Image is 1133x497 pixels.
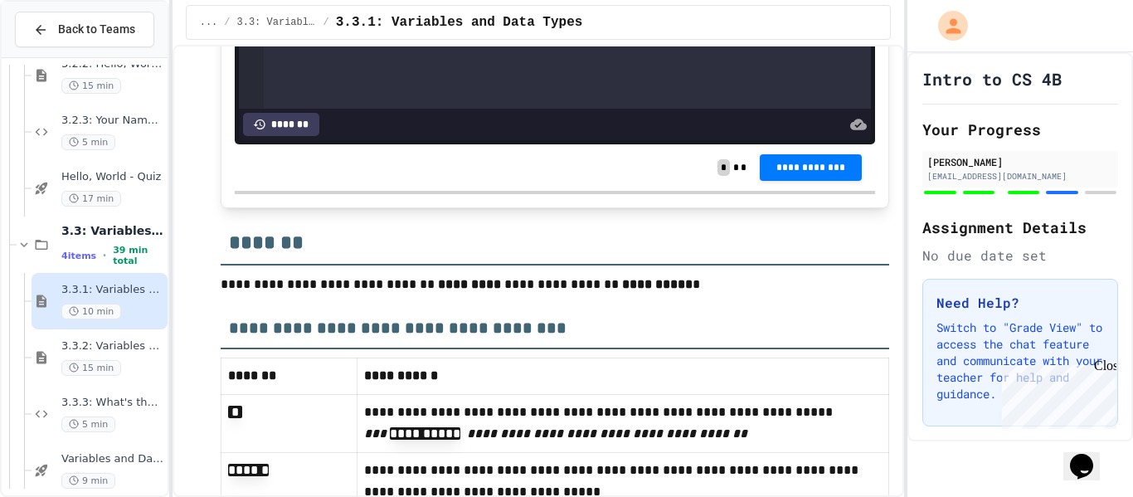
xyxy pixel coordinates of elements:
span: 3.3.1: Variables and Data Types [336,12,583,32]
span: 3.2.2: Hello, World! - Review [61,57,164,71]
span: 3.3: Variables and Data Types [61,223,164,238]
div: My Account [921,7,972,45]
span: 15 min [61,360,121,376]
span: 3.2.3: Your Name and Favorite Movie [61,114,164,128]
iframe: chat widget [995,358,1116,429]
span: • [103,249,106,262]
span: 15 min [61,78,121,94]
span: 9 min [61,473,115,489]
div: [EMAIL_ADDRESS][DOMAIN_NAME] [927,170,1113,183]
span: 3.3: Variables and Data Types [237,16,317,29]
button: Back to Teams [15,12,154,47]
div: Chat with us now!Close [7,7,114,105]
span: 3.3.3: What's the Type? [61,396,164,410]
span: 39 min total [113,245,164,266]
h2: Assignment Details [922,216,1118,239]
span: 3.3.2: Variables and Data Types - Review [61,339,164,353]
div: [PERSON_NAME] [927,154,1113,169]
span: Variables and Data types - quiz [61,452,164,466]
span: 3.3.1: Variables and Data Types [61,283,164,297]
span: Back to Teams [58,21,135,38]
span: / [224,16,230,29]
span: 5 min [61,134,115,150]
span: 10 min [61,304,121,319]
h1: Intro to CS 4B [922,67,1062,90]
span: Hello, World - Quiz [61,170,164,184]
iframe: chat widget [1063,431,1116,480]
h3: Need Help? [936,293,1104,313]
p: Switch to "Grade View" to access the chat feature and communicate with your teacher for help and ... [936,319,1104,402]
span: ... [200,16,218,29]
span: 17 min [61,191,121,207]
span: 4 items [61,251,96,261]
div: No due date set [922,246,1118,266]
span: 5 min [61,417,115,432]
h2: Your Progress [922,118,1118,141]
span: / [323,16,329,29]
